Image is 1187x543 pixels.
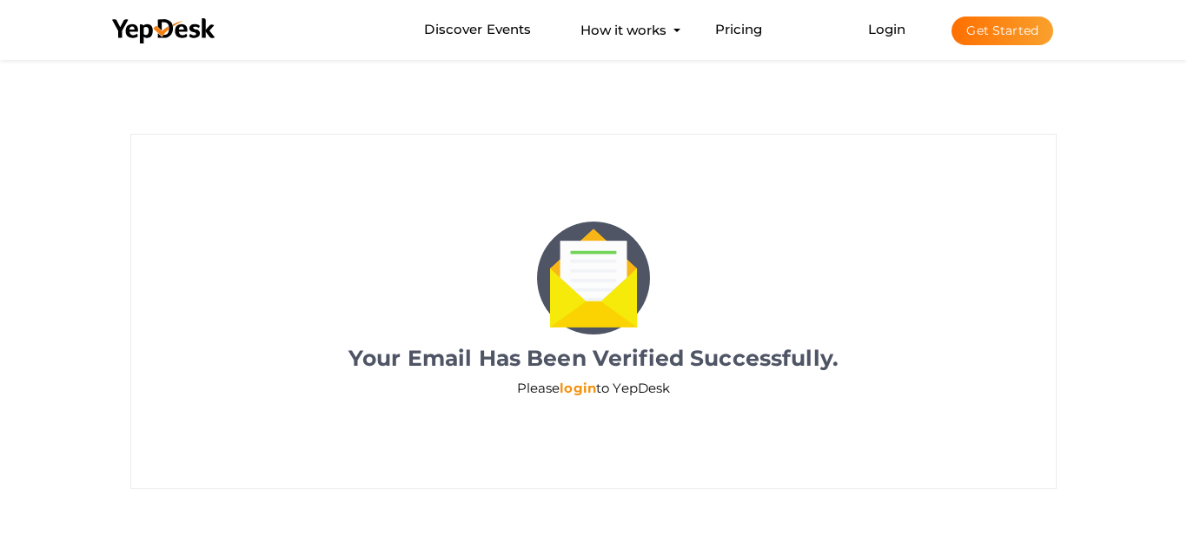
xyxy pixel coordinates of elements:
[952,17,1053,45] button: Get Started
[537,222,650,334] img: letter.png
[575,14,672,46] button: How it works
[715,14,763,46] a: Pricing
[424,14,531,46] a: Discover Events
[868,21,906,37] a: Login
[560,380,596,396] a: login
[348,334,839,374] label: Your Email Has Been Verified Successfully.
[517,379,671,397] label: Please to YepDesk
